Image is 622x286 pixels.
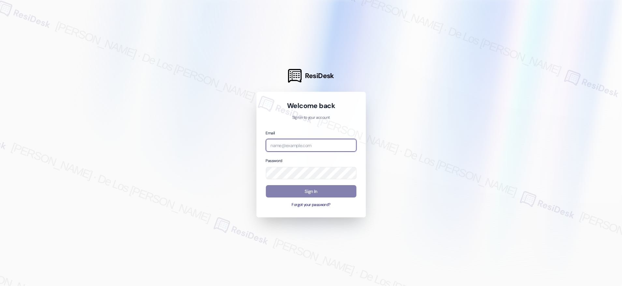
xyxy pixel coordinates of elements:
span: ResiDesk [305,71,334,80]
button: Forgot your password? [266,202,356,208]
p: Sign in to your account [266,115,356,121]
h1: Welcome back [266,101,356,110]
input: name@example.com [266,139,356,152]
button: Sign In [266,185,356,198]
label: Password [266,158,282,163]
label: Email [266,130,275,136]
img: ResiDesk Logo [288,69,302,83]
